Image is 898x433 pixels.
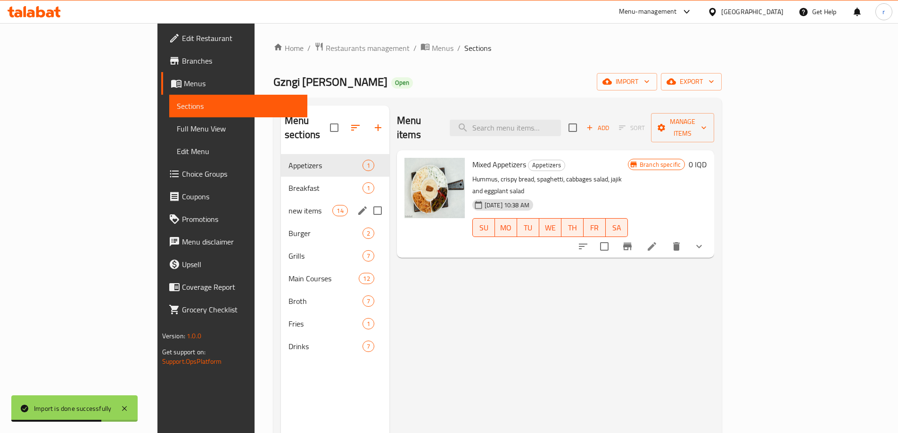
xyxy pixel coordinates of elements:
[182,168,300,180] span: Choice Groups
[288,160,362,171] span: Appetizers
[162,355,222,368] a: Support.OpsPlatform
[288,318,362,329] span: Fries
[182,213,300,225] span: Promotions
[177,146,300,157] span: Edit Menu
[616,235,639,258] button: Branch-specific-item
[281,177,389,199] div: Breakfast1
[273,42,722,54] nav: breadcrumb
[182,236,300,247] span: Menu disclaimer
[391,79,413,87] span: Open
[288,250,362,261] span: Grills
[326,42,410,54] span: Restaurants management
[688,235,710,258] button: show more
[169,140,307,163] a: Edit Menu
[161,27,307,49] a: Edit Restaurant
[332,205,347,216] div: items
[472,157,526,172] span: Mixed Appetizers
[432,42,453,54] span: Menus
[363,161,374,170] span: 1
[472,218,495,237] button: SU
[636,160,684,169] span: Branch specific
[363,184,374,193] span: 1
[543,221,558,235] span: WE
[606,218,628,237] button: SA
[362,182,374,194] div: items
[397,114,438,142] h2: Menu items
[362,228,374,239] div: items
[344,116,367,139] span: Sort sections
[288,182,362,194] span: Breakfast
[561,218,584,237] button: TH
[182,304,300,315] span: Grocery Checklist
[457,42,461,54] li: /
[288,341,362,352] span: Drinks
[563,118,583,138] span: Select section
[162,330,185,342] span: Version:
[281,335,389,358] div: Drinks7
[391,77,413,89] div: Open
[668,76,714,88] span: export
[882,7,885,17] span: r
[281,267,389,290] div: Main Courses12
[169,95,307,117] a: Sections
[288,295,362,307] span: Broth
[499,221,513,235] span: MO
[363,229,374,238] span: 2
[450,120,561,136] input: search
[585,123,610,133] span: Add
[177,100,300,112] span: Sections
[583,121,613,135] span: Add item
[182,191,300,202] span: Coupons
[363,297,374,306] span: 7
[161,49,307,72] a: Branches
[161,72,307,95] a: Menus
[281,245,389,267] div: Grills7
[281,312,389,335] div: Fries1
[651,113,714,142] button: Manage items
[362,160,374,171] div: items
[307,42,311,54] li: /
[464,42,491,54] span: Sections
[355,204,370,218] button: edit
[597,73,657,90] button: import
[177,123,300,134] span: Full Menu View
[184,78,300,89] span: Menus
[182,281,300,293] span: Coverage Report
[363,252,374,261] span: 7
[404,158,465,218] img: Mixed Appetizers
[604,76,650,88] span: import
[363,319,374,328] span: 1
[362,318,374,329] div: items
[169,117,307,140] a: Full Menu View
[161,276,307,298] a: Coverage Report
[572,235,594,258] button: sort-choices
[521,221,536,235] span: TU
[362,295,374,307] div: items
[659,116,707,139] span: Manage items
[281,199,389,222] div: new items14edit
[161,163,307,185] a: Choice Groups
[182,33,300,44] span: Edit Restaurant
[281,290,389,312] div: Broth7
[665,235,688,258] button: delete
[273,71,387,92] span: Gzngi [PERSON_NAME]
[288,205,333,216] div: new items
[362,341,374,352] div: items
[288,228,362,239] span: Burger
[363,342,374,351] span: 7
[594,237,614,256] span: Select to update
[528,160,565,171] div: Appetizers
[281,150,389,361] nav: Menu sections
[367,116,389,139] button: Add section
[362,250,374,261] div: items
[359,274,373,283] span: 12
[288,273,359,284] span: Main Courses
